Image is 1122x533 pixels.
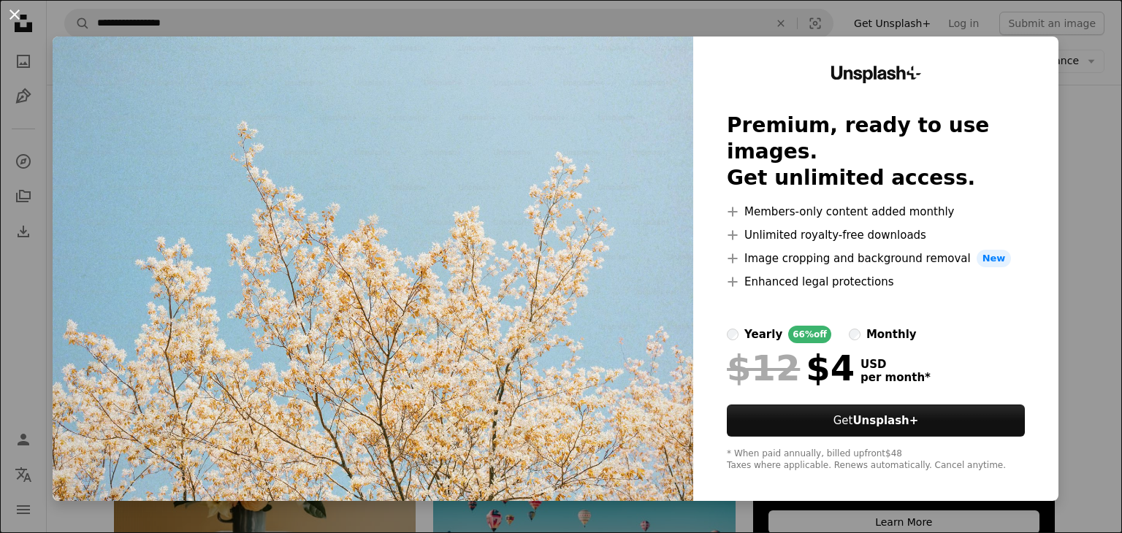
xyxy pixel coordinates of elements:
li: Enhanced legal protections [727,273,1025,291]
h2: Premium, ready to use images. Get unlimited access. [727,112,1025,191]
div: 66% off [788,326,831,343]
div: * When paid annually, billed upfront $48 Taxes where applicable. Renews automatically. Cancel any... [727,448,1025,472]
input: yearly66%off [727,329,739,340]
strong: Unsplash+ [852,414,918,427]
li: Image cropping and background removal [727,250,1025,267]
div: $4 [727,349,855,387]
input: monthly [849,329,860,340]
li: Members-only content added monthly [727,203,1025,221]
span: per month * [860,371,931,384]
span: New [977,250,1012,267]
button: GetUnsplash+ [727,404,1025,437]
div: monthly [866,326,917,343]
li: Unlimited royalty-free downloads [727,226,1025,244]
span: USD [860,358,931,371]
div: yearly [744,326,782,343]
span: $12 [727,349,800,387]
